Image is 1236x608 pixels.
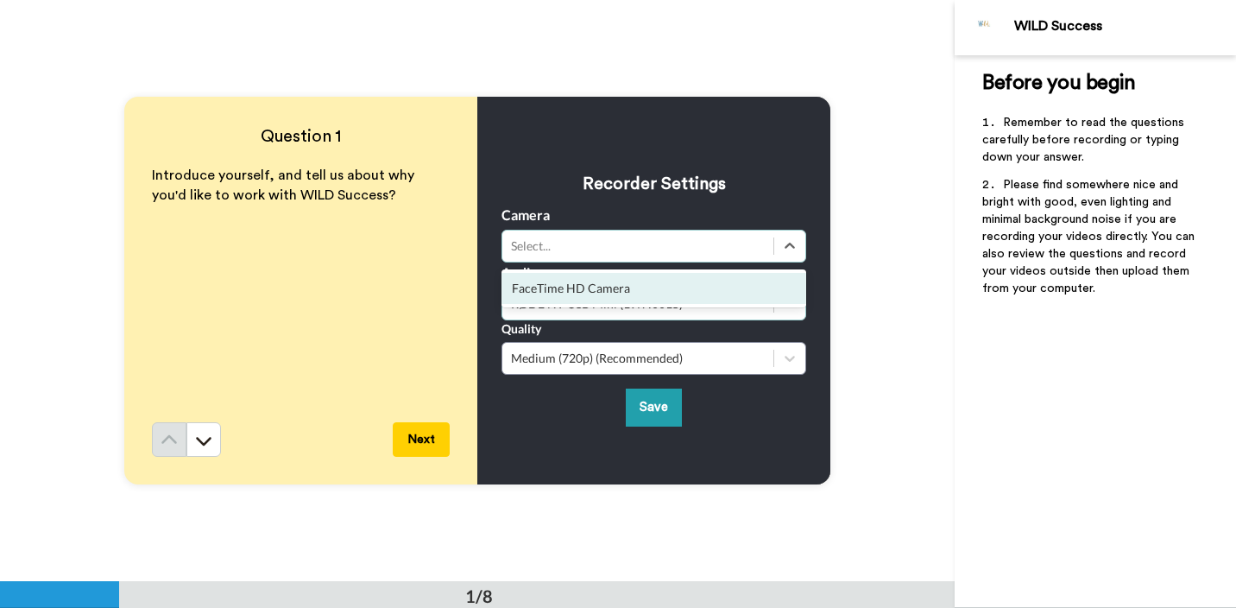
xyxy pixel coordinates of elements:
[964,7,1006,48] img: Profile Image
[152,124,450,149] h4: Question 1
[501,273,806,304] div: FaceTime HD Camera
[501,263,538,283] label: Audio
[501,205,550,225] label: Camera
[152,168,418,202] span: Introduce yourself, and tell us about why you'd like to work with WILD Success?
[393,422,450,457] button: Next
[511,350,765,367] div: Medium (720p) (Recommended)
[438,584,520,608] div: 1/8
[511,237,765,255] div: Select...
[1014,18,1235,35] div: WILD Success
[982,73,1135,93] span: Before you begin
[501,172,806,196] h3: Recorder Settings
[626,389,682,426] button: Save
[982,179,1198,294] span: Please find somewhere nice and bright with good, even lighting and minimal background noise if yo...
[501,320,541,338] label: Quality
[982,117,1188,163] span: Remember to read the questions carefully before recording or typing down your answer.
